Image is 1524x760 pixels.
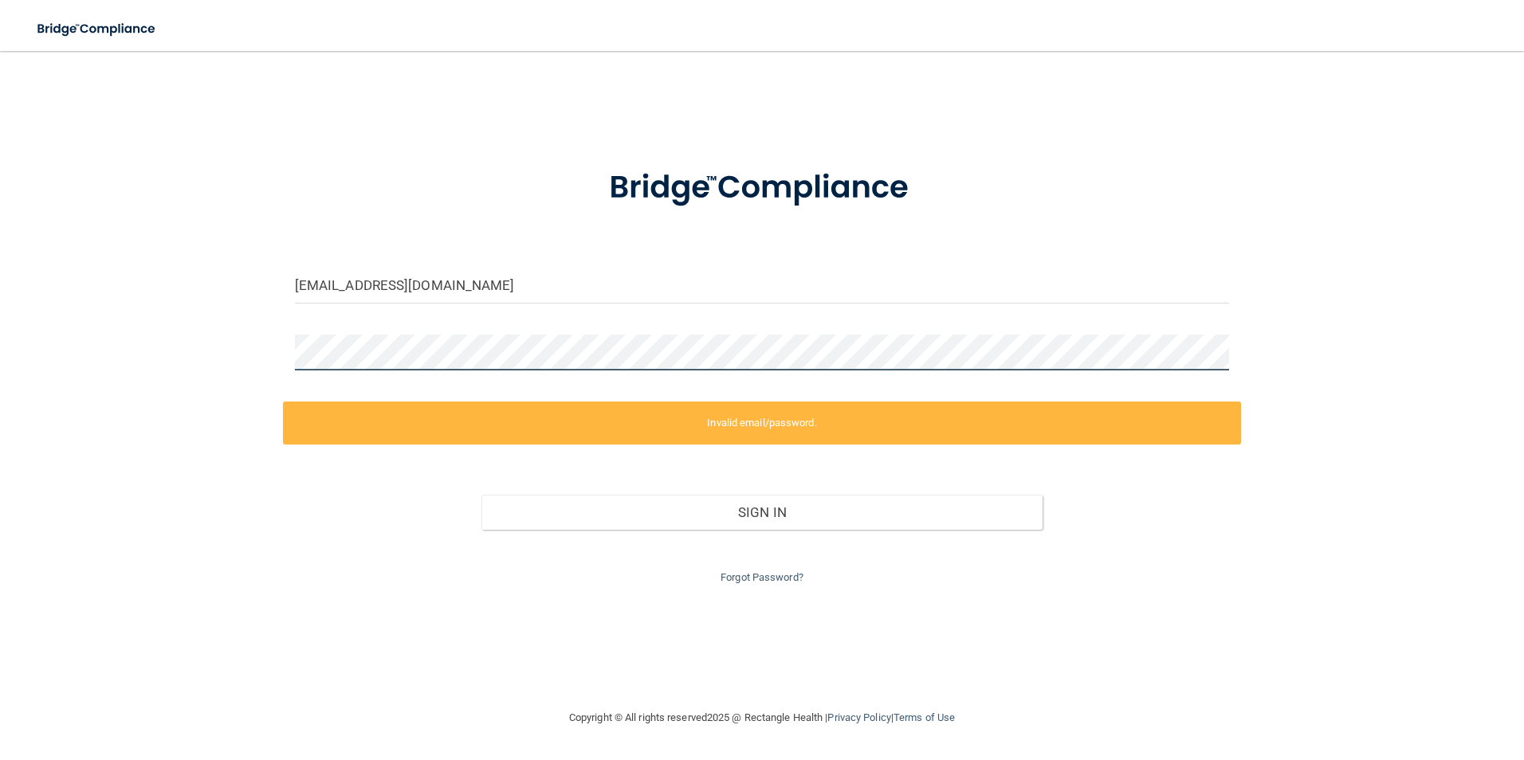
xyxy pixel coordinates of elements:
label: Invalid email/password. [283,402,1242,445]
iframe: Drift Widget Chat Controller [1248,647,1505,711]
input: Email [295,268,1230,304]
img: bridge_compliance_login_screen.278c3ca4.svg [24,13,171,45]
a: Privacy Policy [827,711,890,723]
a: Terms of Use [894,711,955,723]
div: Copyright © All rights reserved 2025 @ Rectangle Health | | [471,692,1053,743]
img: bridge_compliance_login_screen.278c3ca4.svg [576,147,948,229]
a: Forgot Password? [721,571,803,583]
button: Sign In [481,495,1043,530]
